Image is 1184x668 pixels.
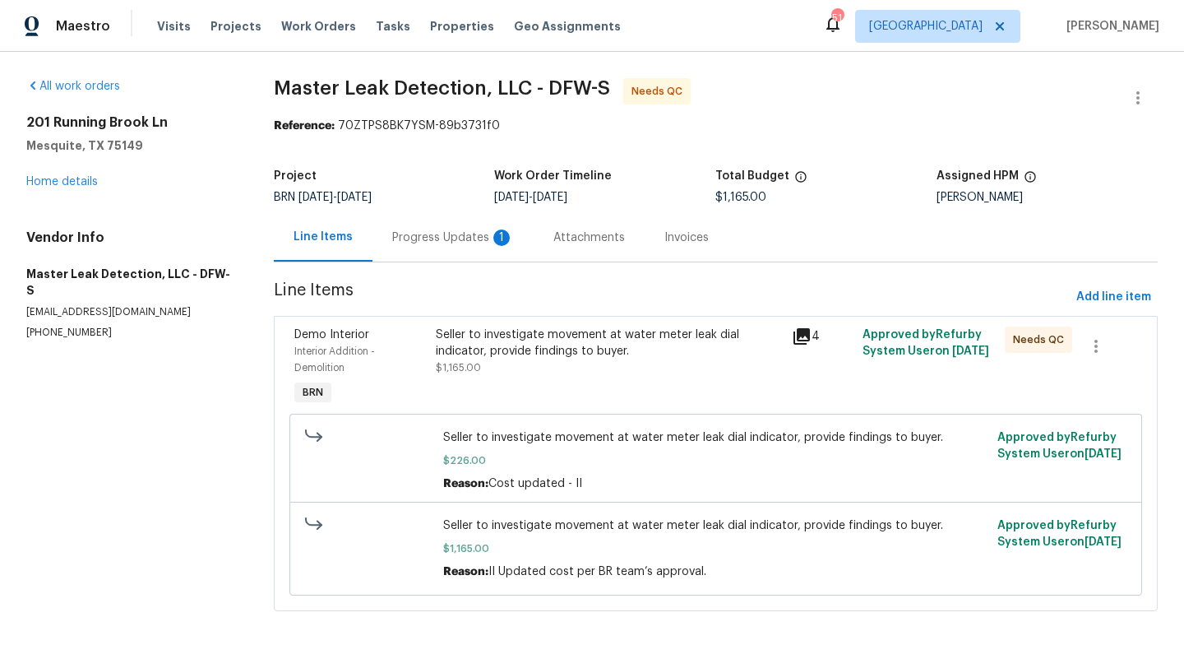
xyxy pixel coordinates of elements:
div: Line Items [294,229,353,245]
span: Geo Assignments [514,18,621,35]
p: [PHONE_NUMBER] [26,326,234,340]
h4: Vendor Info [26,230,234,246]
span: $226.00 [443,452,987,469]
span: $1,165.00 [443,540,987,557]
div: Attachments [553,230,625,246]
span: [DATE] [494,192,529,203]
span: [DATE] [952,346,989,357]
span: Approved by Refurby System User on [997,432,1122,460]
span: Approved by Refurby System User on [997,520,1122,548]
h5: Mesquite, TX 75149 [26,137,234,154]
span: Master Leak Detection, LLC - DFW-S [274,78,610,98]
span: Seller to investigate movement at water meter leak dial indicator, provide findings to buyer. [443,517,987,534]
span: The total cost of line items that have been proposed by Opendoor. This sum includes line items th... [794,170,807,192]
span: [DATE] [533,192,567,203]
span: [DATE] [337,192,372,203]
div: 4 [792,327,853,346]
div: [PERSON_NAME] [937,192,1158,203]
span: Line Items [274,282,1071,313]
span: Cost updated - II [488,478,582,489]
span: [DATE] [1085,448,1122,460]
span: Needs QC [1013,332,1071,348]
div: Progress Updates [392,230,514,246]
span: [DATE] [298,192,333,203]
a: All work orders [26,81,120,92]
span: Tasks [376,21,410,32]
span: [GEOGRAPHIC_DATA] [869,18,983,35]
span: Needs QC [631,83,689,100]
div: 70ZTPS8BK7YSM-89b3731f0 [274,118,1159,134]
span: Approved by Refurby System User on [863,329,989,357]
p: [EMAIL_ADDRESS][DOMAIN_NAME] [26,305,234,319]
span: Reason: [443,478,488,489]
span: Properties [430,18,494,35]
span: BRN [296,384,330,401]
span: Seller to investigate movement at water meter leak dial indicator, provide findings to buyer. [443,429,987,446]
span: - [298,192,372,203]
h5: Master Leak Detection, LLC - DFW-S [26,266,234,299]
button: Add line item [1070,282,1158,313]
div: 1 [493,230,510,246]
span: Demo Interior [294,329,369,341]
span: II Updated cost per BR team’s approval. [488,566,706,578]
span: Work Orders [281,18,356,35]
div: Invoices [664,230,709,246]
b: Reference: [274,120,335,132]
h2: 201 Running Brook Ln [26,114,234,131]
span: $1,165.00 [436,363,481,373]
span: BRN [274,192,372,203]
span: Interior Addition - Demolition [294,346,375,373]
span: - [494,192,567,203]
span: The hpm assigned to this work order. [1024,170,1037,192]
a: Home details [26,176,98,188]
span: Projects [210,18,261,35]
div: Seller to investigate movement at water meter leak dial indicator, provide findings to buyer. [436,327,781,360]
h5: Total Budget [715,170,789,182]
span: $1,165.00 [715,192,766,203]
span: [DATE] [1085,536,1122,548]
h5: Project [274,170,317,182]
span: [PERSON_NAME] [1060,18,1159,35]
span: Maestro [56,18,110,35]
span: Reason: [443,566,488,578]
span: Add line item [1076,287,1151,308]
h5: Assigned HPM [937,170,1019,182]
span: Visits [157,18,191,35]
div: 51 [831,10,843,26]
h5: Work Order Timeline [494,170,612,182]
